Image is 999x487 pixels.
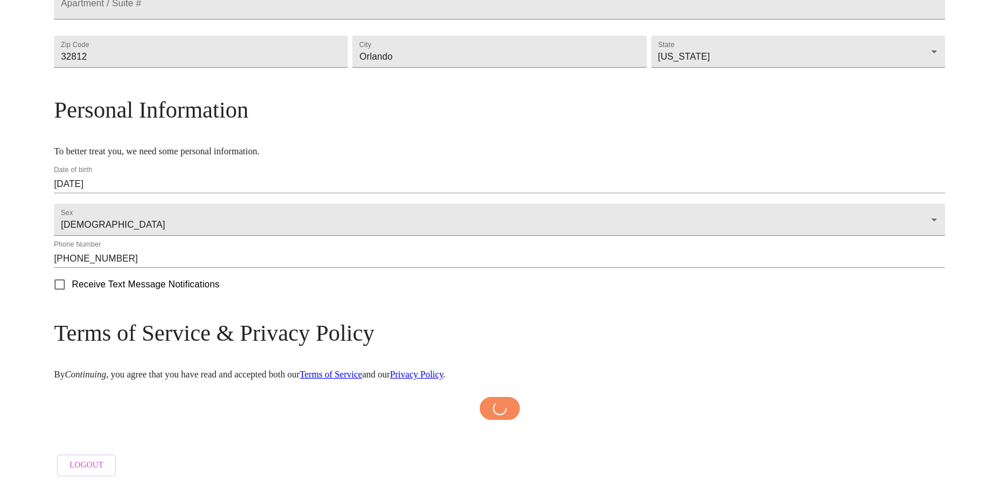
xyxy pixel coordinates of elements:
[390,369,444,379] a: Privacy Policy
[54,369,945,380] p: By , you agree that you have read and accepted both our and our .
[54,320,945,346] h3: Terms of Service & Privacy Policy
[54,204,945,236] div: [DEMOGRAPHIC_DATA]
[300,369,362,379] a: Terms of Service
[72,278,219,291] span: Receive Text Message Notifications
[69,458,103,473] span: Logout
[57,454,116,477] button: Logout
[54,96,945,123] h3: Personal Information
[54,146,945,157] p: To better treat you, we need some personal information.
[651,36,945,68] div: [US_STATE]
[54,241,101,248] label: Phone Number
[54,167,92,174] label: Date of birth
[65,369,106,379] em: Continuing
